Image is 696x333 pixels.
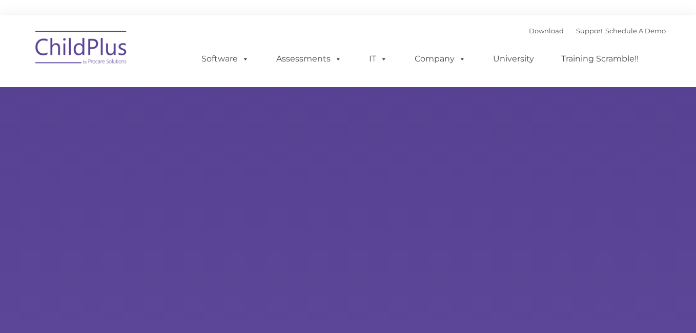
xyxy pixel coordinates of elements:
[359,49,398,69] a: IT
[191,49,259,69] a: Software
[266,49,352,69] a: Assessments
[483,49,544,69] a: University
[605,27,666,35] a: Schedule A Demo
[529,27,666,35] font: |
[30,24,133,75] img: ChildPlus by Procare Solutions
[404,49,476,69] a: Company
[576,27,603,35] a: Support
[551,49,649,69] a: Training Scramble!!
[529,27,564,35] a: Download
